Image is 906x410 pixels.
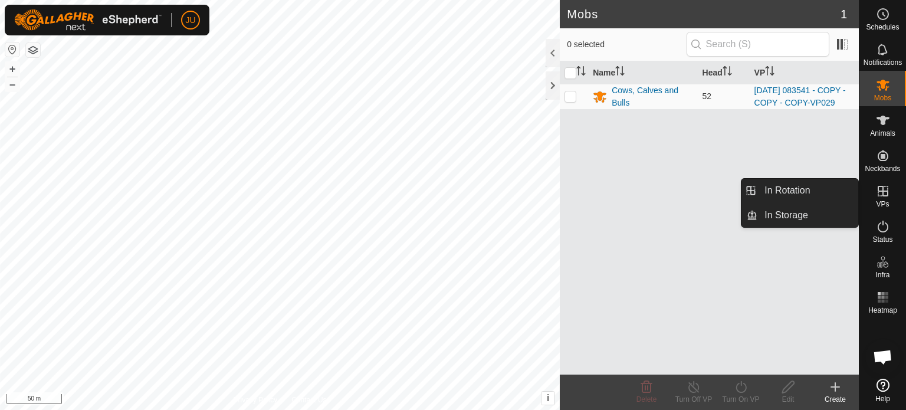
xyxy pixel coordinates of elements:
[687,32,829,57] input: Search (S)
[541,392,554,405] button: i
[757,204,858,227] a: In Storage
[864,59,902,66] span: Notifications
[875,271,889,278] span: Infra
[872,236,892,243] span: Status
[764,394,812,405] div: Edit
[865,165,900,172] span: Neckbands
[764,208,808,222] span: In Storage
[567,38,686,51] span: 0 selected
[754,86,846,107] a: [DATE] 083541 - COPY - COPY - COPY-VP029
[750,61,859,84] th: VP
[757,179,858,202] a: In Rotation
[870,130,895,137] span: Animals
[866,24,899,31] span: Schedules
[875,395,890,402] span: Help
[717,394,764,405] div: Turn On VP
[859,374,906,407] a: Help
[723,68,732,77] p-sorticon: Activate to sort
[14,9,162,31] img: Gallagher Logo
[547,393,549,403] span: i
[865,339,901,375] a: Open chat
[841,5,847,23] span: 1
[5,77,19,91] button: –
[703,91,712,101] span: 52
[588,61,697,84] th: Name
[812,394,859,405] div: Create
[741,179,858,202] li: In Rotation
[741,204,858,227] li: In Storage
[612,84,692,109] div: Cows, Calves and Bulls
[876,201,889,208] span: VPs
[26,43,40,57] button: Map Layers
[291,395,326,405] a: Contact Us
[670,394,717,405] div: Turn Off VP
[5,62,19,76] button: +
[764,183,810,198] span: In Rotation
[636,395,657,404] span: Delete
[5,42,19,57] button: Reset Map
[868,307,897,314] span: Heatmap
[576,68,586,77] p-sorticon: Activate to sort
[615,68,625,77] p-sorticon: Activate to sort
[698,61,750,84] th: Head
[765,68,774,77] p-sorticon: Activate to sort
[874,94,891,101] span: Mobs
[185,14,195,27] span: JU
[234,395,278,405] a: Privacy Policy
[567,7,841,21] h2: Mobs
